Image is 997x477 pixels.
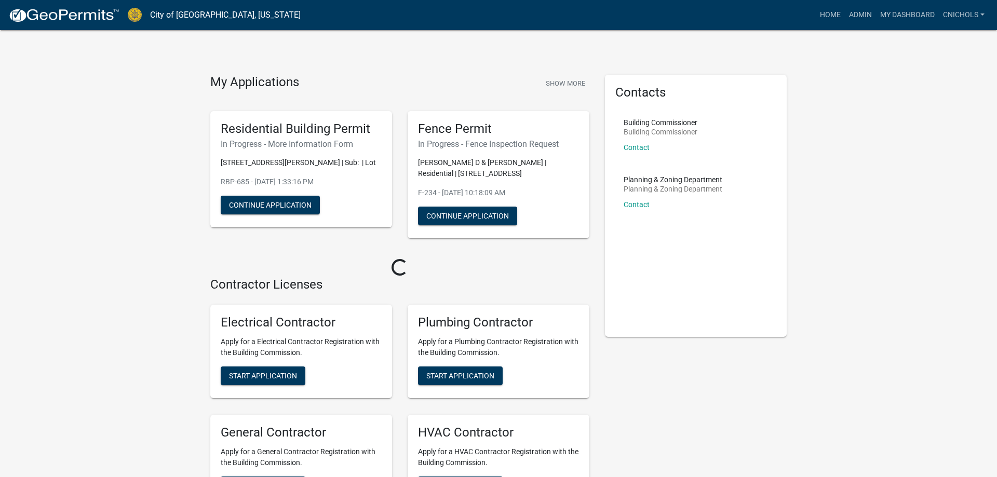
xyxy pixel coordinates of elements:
[128,8,142,22] img: City of Jeffersonville, Indiana
[229,372,297,380] span: Start Application
[418,157,579,179] p: [PERSON_NAME] D & [PERSON_NAME] | Residential | [STREET_ADDRESS]
[426,372,494,380] span: Start Application
[624,128,697,135] p: Building Commissioner
[624,200,650,209] a: Contact
[221,196,320,214] button: Continue Application
[624,185,722,193] p: Planning & Zoning Department
[221,121,382,137] h5: Residential Building Permit
[418,139,579,149] h6: In Progress - Fence Inspection Request
[418,315,579,330] h5: Plumbing Contractor
[542,75,589,92] button: Show More
[418,207,517,225] button: Continue Application
[221,176,382,187] p: RBP-685 - [DATE] 1:33:16 PM
[150,6,301,24] a: City of [GEOGRAPHIC_DATA], [US_STATE]
[845,5,876,25] a: Admin
[624,143,650,152] a: Contact
[939,5,989,25] a: cnichols
[221,336,382,358] p: Apply for a Electrical Contractor Registration with the Building Commission.
[221,425,382,440] h5: General Contractor
[221,366,305,385] button: Start Application
[418,336,579,358] p: Apply for a Plumbing Contractor Registration with the Building Commission.
[221,157,382,168] p: [STREET_ADDRESS][PERSON_NAME] | Sub: | Lot
[418,187,579,198] p: F-234 - [DATE] 10:18:09 AM
[418,425,579,440] h5: HVAC Contractor
[624,176,722,183] p: Planning & Zoning Department
[876,5,939,25] a: My Dashboard
[210,277,589,292] h4: Contractor Licenses
[221,139,382,149] h6: In Progress - More Information Form
[418,446,579,468] p: Apply for a HVAC Contractor Registration with the Building Commission.
[210,75,299,90] h4: My Applications
[221,315,382,330] h5: Electrical Contractor
[624,119,697,126] p: Building Commissioner
[418,366,503,385] button: Start Application
[816,5,845,25] a: Home
[221,446,382,468] p: Apply for a General Contractor Registration with the Building Commission.
[615,85,776,100] h5: Contacts
[418,121,579,137] h5: Fence Permit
